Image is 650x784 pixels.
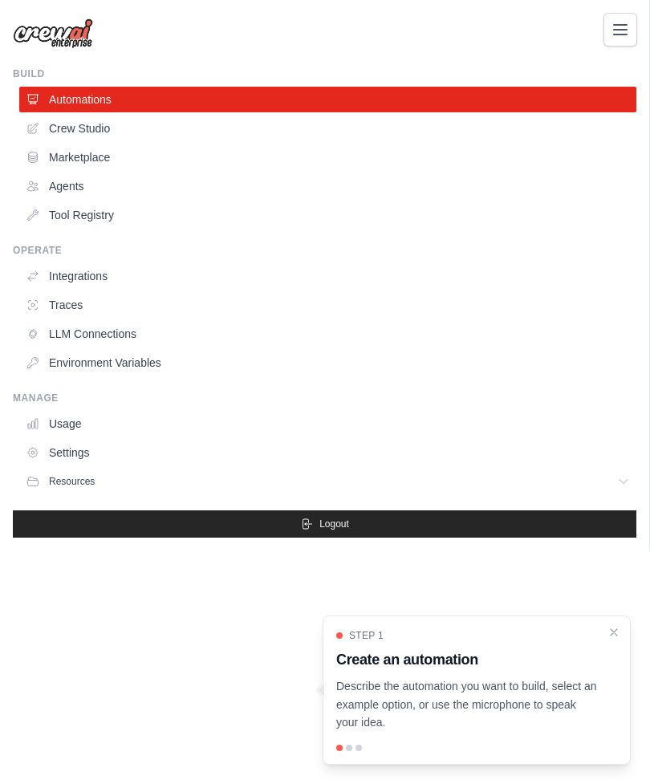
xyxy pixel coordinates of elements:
[336,677,598,732] p: Describe the automation you want to build, select an example option, or use the microphone to spe...
[19,440,636,465] a: Settings
[19,263,636,289] a: Integrations
[19,411,636,437] a: Usage
[319,518,349,530] span: Logout
[570,707,650,784] iframe: Chat Widget
[13,244,636,257] div: Operate
[13,18,93,49] img: Logo
[19,292,636,318] a: Traces
[19,469,636,494] button: Resources
[19,87,636,112] a: Automations
[336,648,598,671] h3: Create an automation
[19,116,636,141] a: Crew Studio
[19,202,636,228] a: Tool Registry
[13,67,636,80] div: Build
[19,144,636,170] a: Marketplace
[13,392,636,404] div: Manage
[607,626,620,639] button: Close walkthrough
[19,350,636,376] a: Environment Variables
[349,629,384,642] span: Step 1
[13,510,636,538] button: Logout
[49,475,95,488] span: Resources
[19,173,636,199] a: Agents
[603,13,637,47] button: Toggle navigation
[19,321,636,347] a: LLM Connections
